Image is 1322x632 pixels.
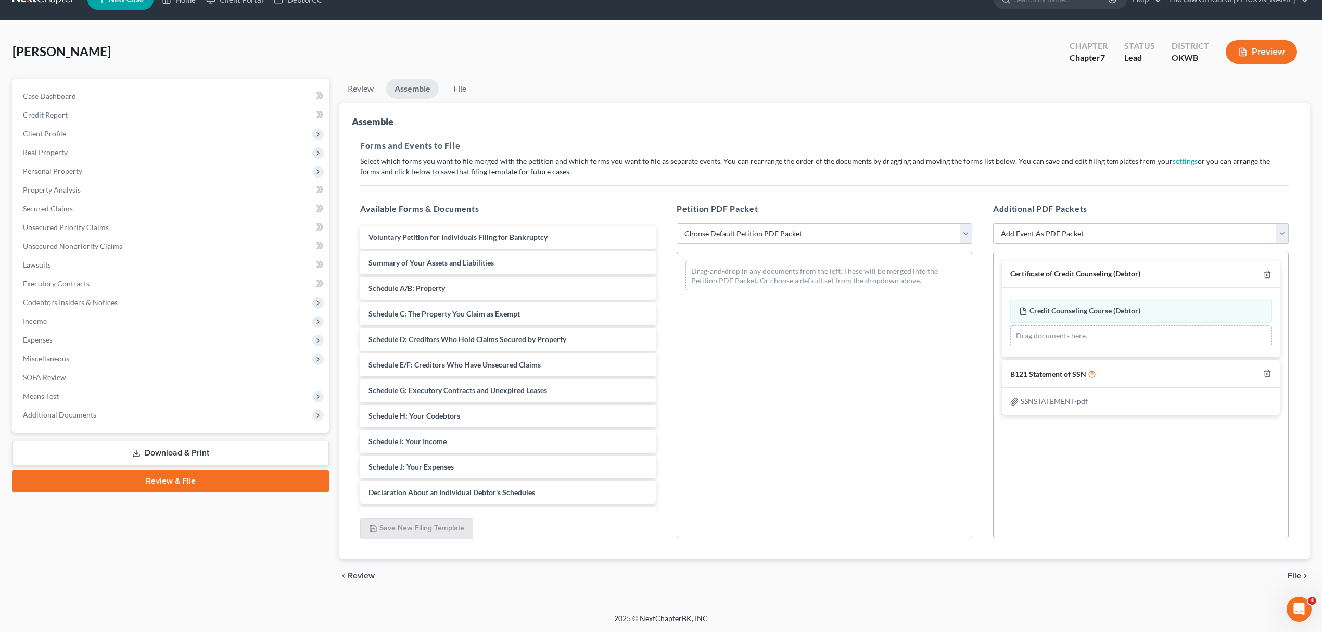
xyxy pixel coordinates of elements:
h5: Forms and Events to File [360,140,1289,152]
a: Review & File [12,470,329,492]
span: Means Test [23,391,59,400]
p: Select which forms you want to file merged with the petition and which forms you want to file as ... [360,156,1289,177]
a: Credit Report [15,106,329,124]
div: Status [1124,40,1155,52]
span: 4 [1308,597,1316,605]
span: Lawsuits [23,260,51,269]
span: Additional Documents [23,410,96,419]
a: SOFA Review [15,368,329,387]
span: Property Analysis [23,185,81,194]
a: Property Analysis [15,181,329,199]
span: Secured Claims [23,204,73,213]
span: Review [348,572,375,580]
span: Schedule D: Creditors Who Hold Claims Secured by Property [368,335,566,344]
span: File [1288,572,1301,580]
a: settings [1173,157,1198,166]
button: Preview [1226,40,1297,64]
iframe: Intercom live chat [1287,597,1312,622]
span: Schedule G: Executory Contracts and Unexpired Leases [368,386,547,395]
span: Executory Contracts [23,279,90,288]
span: Unsecured Priority Claims [23,223,109,232]
div: Chapter [1070,40,1108,52]
h5: Available Forms & Documents [360,203,656,215]
span: SSNSTATEMENT-pdf [1021,397,1088,406]
a: Unsecured Priority Claims [15,218,329,237]
span: Schedule J: Your Expenses [368,462,454,471]
span: Summary of Your Assets and Liabilities [368,258,494,267]
a: File [443,79,476,99]
span: Personal Property [23,167,82,175]
span: Credit Counseling Course (Debtor) [1029,306,1140,315]
a: Executory Contracts [15,274,329,293]
span: Miscellaneous [23,354,69,363]
span: [PERSON_NAME] [12,44,111,59]
a: Case Dashboard [15,87,329,106]
a: Secured Claims [15,199,329,218]
span: B121 Statement of SSN [1010,370,1086,378]
span: Unsecured Nonpriority Claims [23,242,122,250]
i: chevron_right [1301,572,1310,580]
span: Declaration About an Individual Debtor's Schedules [368,488,535,497]
span: Schedule H: Your Codebtors [368,411,460,420]
i: chevron_left [339,572,348,580]
div: Drag documents here. [1010,325,1272,346]
div: 2025 © NextChapterBK, INC [364,613,958,632]
span: Voluntary Petition for Individuals Filing for Bankruptcy [368,233,548,242]
span: Expenses [23,335,53,344]
div: Chapter [1070,52,1108,64]
button: chevron_left Review [339,572,385,580]
a: Review [339,79,382,99]
span: Schedule E/F: Creditors Who Have Unsecured Claims [368,360,541,369]
div: Assemble [352,116,393,128]
div: Lead [1124,52,1155,64]
div: OKWB [1172,52,1209,64]
h5: Additional PDF Packets [993,203,1289,215]
span: SOFA Review [23,373,66,382]
a: Unsecured Nonpriority Claims [15,237,329,256]
span: Real Property [23,148,68,157]
span: Schedule C: The Property You Claim as Exempt [368,309,520,318]
span: Petition PDF Packet [677,204,758,213]
span: Certificate of Credit Counseling (Debtor) [1010,269,1140,278]
span: Case Dashboard [23,92,76,100]
span: Schedule I: Your Income [368,437,447,446]
a: Assemble [386,79,439,99]
span: Credit Report [23,110,68,119]
a: Download & Print [12,441,329,465]
div: Drag-and-drop in any documents from the left. These will be merged into the Petition PDF Packet. ... [685,261,963,290]
span: Schedule A/B: Property [368,284,445,293]
a: Lawsuits [15,256,329,274]
div: District [1172,40,1209,52]
span: Income [23,317,47,325]
button: Save New Filing Template [360,518,473,540]
span: 7 [1100,53,1105,62]
span: Codebtors Insiders & Notices [23,298,118,307]
span: Client Profile [23,129,66,138]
